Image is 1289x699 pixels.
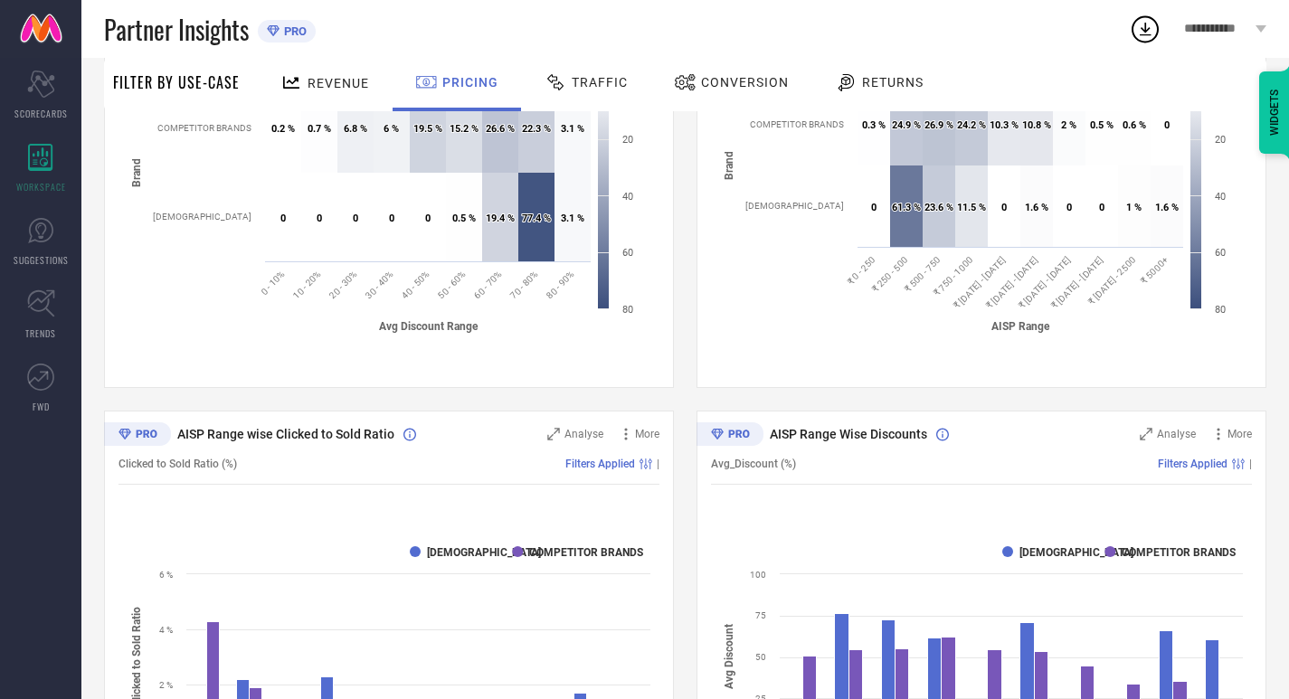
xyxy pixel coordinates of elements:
text: 11.5 % [957,202,986,213]
span: Avg_Discount (%) [711,458,796,470]
span: WORKSPACE [16,180,66,194]
text: 0 [280,213,286,224]
text: ₹ [DATE] - [DATE] [952,254,1008,310]
span: AISP Range wise Clicked to Sold Ratio [177,427,394,441]
text: 80 [1215,304,1226,316]
span: Filter By Use-Case [113,71,240,93]
text: 2 % [159,680,173,690]
text: 26.6 % [486,123,515,135]
text: ₹ [DATE] - [DATE] [1017,254,1073,310]
text: COMPETITOR BRANDS [157,123,251,133]
text: 4 % [159,625,173,635]
text: 0.5 % [1090,119,1114,131]
text: ₹ [DATE] - 2500 [1085,254,1137,306]
text: 0 - 10% [259,269,286,296]
text: COMPETITOR BRANDS [750,119,844,129]
text: 0 [1164,119,1170,131]
text: 10.3 % [990,119,1019,131]
tspan: AISP Range [991,319,1050,332]
text: 2 % [1061,119,1076,131]
span: FWD [33,400,50,413]
text: 24.9 % [892,119,921,131]
text: 80 - 90% [545,269,576,300]
text: 60 [1215,247,1226,259]
text: 0.5 % [452,213,476,224]
span: TRENDS [25,326,56,340]
text: 0 [1099,202,1104,213]
text: 0 [871,202,877,213]
text: 10 - 20% [291,269,323,300]
text: 75 [755,610,766,620]
span: Returns [862,75,924,90]
text: COMPETITOR BRANDS [1122,546,1236,559]
text: ₹ 750 - 1000 [932,254,975,298]
tspan: Brand [723,150,735,179]
text: 100 [750,570,766,580]
text: 20 [1215,134,1226,146]
text: ₹ [DATE] - [DATE] [1049,254,1105,310]
text: 61.3 % [892,202,921,213]
span: More [1227,428,1252,440]
span: Filters Applied [1158,458,1227,470]
text: 6 % [159,570,173,580]
text: 0.2 % [271,123,295,135]
text: 19.5 % [413,123,442,135]
text: 50 [755,652,766,662]
span: PRO [280,24,307,38]
div: Premium [697,422,763,449]
span: Filters Applied [565,458,635,470]
text: 20 [622,134,633,146]
svg: Zoom [1140,428,1152,440]
span: Partner Insights [104,11,249,48]
text: 3.1 % [561,213,584,224]
text: 0 [1066,202,1072,213]
text: 80 [622,304,633,316]
text: 1.6 % [1025,202,1048,213]
span: SCORECARDS [14,107,68,120]
tspan: Avg Discount [723,624,735,689]
text: 50 - 60% [436,269,468,300]
text: ₹ 500 - 750 [903,254,943,294]
text: 23.6 % [924,202,953,213]
text: ₹ 5000+ [1139,254,1171,286]
text: 15.2 % [450,123,479,135]
text: ₹ 0 - 250 [845,254,877,286]
span: AISP Range Wise Discounts [770,427,927,441]
text: 40 - 50% [400,269,431,300]
text: 40 [1215,191,1226,203]
text: 0 [317,213,322,224]
span: Traffic [572,75,628,90]
text: 0 [425,213,431,224]
text: 0.7 % [308,123,331,135]
span: Pricing [442,75,498,90]
text: 22.3 % [522,123,551,135]
text: 26.9 % [924,119,953,131]
text: 0 [1001,202,1007,213]
text: 60 - 70% [472,269,504,300]
tspan: Brand [130,157,143,186]
span: SUGGESTIONS [14,253,69,267]
span: Analyse [564,428,603,440]
text: ₹ 250 - 500 [870,254,910,294]
span: More [635,428,659,440]
text: 0.6 % [1123,119,1146,131]
span: Conversion [701,75,789,90]
text: 24.2 % [957,119,986,131]
div: Open download list [1129,13,1161,45]
text: 30 - 40% [364,269,395,300]
text: 77.4 % [522,213,551,224]
text: 19.4 % [486,213,515,224]
tspan: Avg Discount Range [379,320,479,333]
span: Analyse [1157,428,1196,440]
text: 60 [622,247,633,259]
text: [DEMOGRAPHIC_DATA] [1019,546,1133,559]
span: Revenue [308,76,369,90]
div: Premium [104,422,171,449]
span: | [1249,458,1252,470]
text: 0 [389,213,394,224]
text: 6.8 % [344,123,367,135]
text: 3.1 % [561,123,584,135]
text: 70 - 80% [508,269,540,300]
text: 1.6 % [1155,202,1179,213]
text: [DEMOGRAPHIC_DATA] [427,546,541,559]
